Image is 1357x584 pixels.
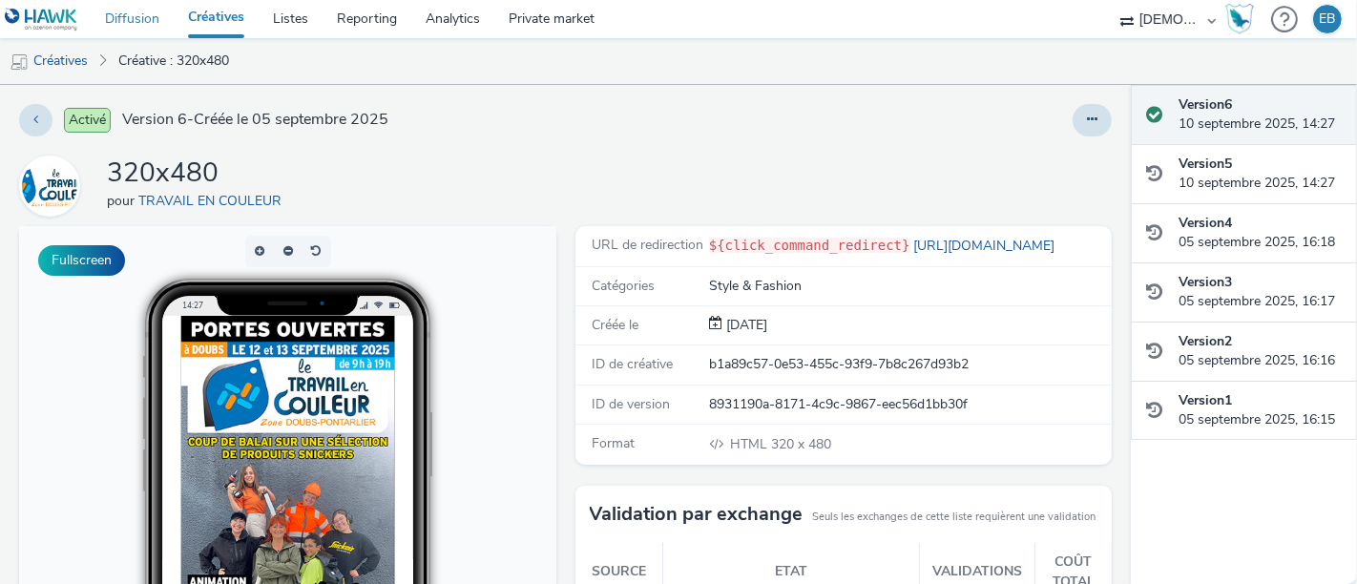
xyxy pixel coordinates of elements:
[404,401,466,412] span: Smartphone
[378,395,513,418] li: Smartphone
[107,192,138,210] span: pour
[1179,95,1342,135] div: 10 septembre 2025, 14:27
[22,158,77,214] img: TRAVAIL EN COULEUR
[107,156,289,192] h1: 320x480
[1179,214,1342,253] div: 05 septembre 2025, 16:18
[1179,391,1232,409] strong: Version 1
[709,355,1110,374] div: b1a89c57-0e53-455c-93f9-7b8c267d93b2
[593,316,639,334] span: Créée le
[730,435,771,453] span: HTML
[163,73,184,84] span: 14:27
[1179,95,1232,114] strong: Version 6
[722,316,767,334] span: [DATE]
[1179,273,1232,291] strong: Version 3
[1179,155,1232,173] strong: Version 5
[709,395,1110,414] div: 8931190a-8171-4c9c-9867-eec56d1bb30f
[593,236,704,254] span: URL de redirection
[19,177,88,195] a: TRAVAIL EN COULEUR
[122,109,388,131] span: Version 6 - Créée le 05 septembre 2025
[1179,391,1342,430] div: 05 septembre 2025, 16:15
[378,418,513,441] li: Desktop
[1225,4,1254,34] img: Hawk Academy
[910,237,1063,255] a: [URL][DOMAIN_NAME]
[593,395,671,413] span: ID de version
[138,192,289,210] a: TRAVAIL EN COULEUR
[593,277,656,295] span: Catégories
[5,8,78,31] img: undefined Logo
[1179,273,1342,312] div: 05 septembre 2025, 16:17
[64,108,111,133] span: Activé
[404,424,447,435] span: Desktop
[1179,214,1232,232] strong: Version 4
[1179,332,1342,371] div: 05 septembre 2025, 16:16
[593,355,674,373] span: ID de créative
[1179,332,1232,350] strong: Version 2
[593,434,636,452] span: Format
[1320,5,1336,33] div: EB
[1225,4,1262,34] a: Hawk Academy
[709,238,910,253] code: ${click_command_redirect}
[722,316,767,335] div: Création 05 septembre 2025, 16:15
[1179,155,1342,194] div: 10 septembre 2025, 14:27
[404,447,449,458] span: QR Code
[378,441,513,464] li: QR Code
[590,500,804,529] h3: Validation par exchange
[728,435,831,453] span: 320 x 480
[709,277,1110,296] div: Style & Fashion
[10,52,29,72] img: mobile
[38,245,125,276] button: Fullscreen
[109,38,239,84] a: Créative : 320x480
[813,510,1096,525] small: Seuls les exchanges de cette liste requièrent une validation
